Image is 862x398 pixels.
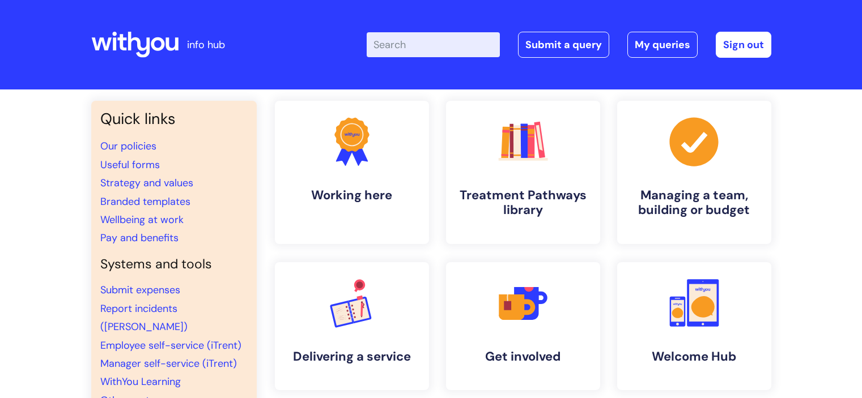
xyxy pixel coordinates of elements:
[275,101,429,244] a: Working here
[455,349,591,364] h4: Get involved
[100,375,181,388] a: WithYou Learning
[100,357,237,370] a: Manager self-service (iTrent)
[367,32,500,57] input: Search
[455,188,591,218] h4: Treatment Pathways library
[284,188,420,203] h4: Working here
[187,36,225,54] p: info hub
[446,101,600,244] a: Treatment Pathways library
[518,32,609,58] a: Submit a query
[284,349,420,364] h4: Delivering a service
[626,188,762,218] h4: Managing a team, building or budget
[100,302,188,333] a: Report incidents ([PERSON_NAME])
[100,195,190,208] a: Branded templates
[100,339,241,352] a: Employee self-service (iTrent)
[275,262,429,390] a: Delivering a service
[100,231,179,245] a: Pay and benefits
[716,32,771,58] a: Sign out
[367,32,771,58] div: | -
[100,283,180,297] a: Submit expenses
[446,262,600,390] a: Get involved
[626,349,762,364] h4: Welcome Hub
[617,101,771,244] a: Managing a team, building or budget
[100,158,160,172] a: Useful forms
[617,262,771,390] a: Welcome Hub
[100,176,193,190] a: Strategy and values
[627,32,698,58] a: My queries
[100,213,184,226] a: Wellbeing at work
[100,256,248,272] h4: Systems and tools
[100,139,156,153] a: Our policies
[100,110,248,128] h3: Quick links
